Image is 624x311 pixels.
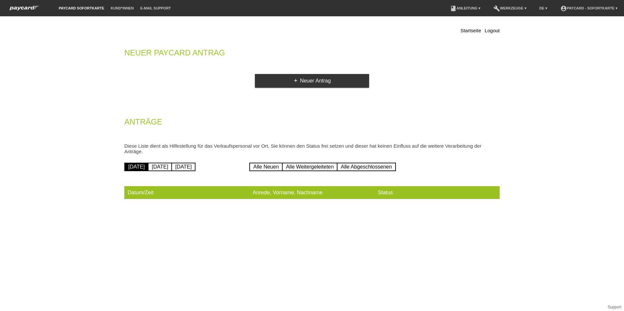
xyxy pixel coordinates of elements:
[124,119,500,128] h2: Anträge
[255,74,369,88] a: addNeuer Antrag
[124,143,500,154] p: Diese Liste dient als Hilfestellung für das Verkaufspersonal vor Ort, Sie können den Status frei ...
[557,6,621,10] a: account_circlepaycard - Sofortkarte ▾
[137,6,174,10] a: E-Mail Support
[107,6,137,10] a: Kund*innen
[124,50,500,59] h2: Neuer Paycard Antrag
[608,305,621,309] a: Support
[337,163,396,171] a: Alle Abgeschlossenen
[447,6,484,10] a: bookAnleitung ▾
[249,186,374,199] th: Anrede, Vorname, Nachname
[171,163,195,171] a: [DATE]
[560,5,567,12] i: account_circle
[7,7,42,12] a: paycard Sofortkarte
[249,163,283,171] a: Alle Neuen
[493,5,500,12] i: build
[124,186,249,199] th: Datum/Zeit
[55,6,107,10] a: paycard Sofortkarte
[124,163,148,171] a: [DATE]
[7,5,42,11] img: paycard Sofortkarte
[375,186,500,199] th: Status
[485,28,500,33] a: Logout
[490,6,530,10] a: buildWerkzeuge ▾
[536,6,551,10] a: DE ▾
[460,28,481,33] a: Startseite
[450,5,457,12] i: book
[282,163,337,171] a: Alle Weitergeleiteten
[293,78,298,83] i: add
[148,163,172,171] a: [DATE]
